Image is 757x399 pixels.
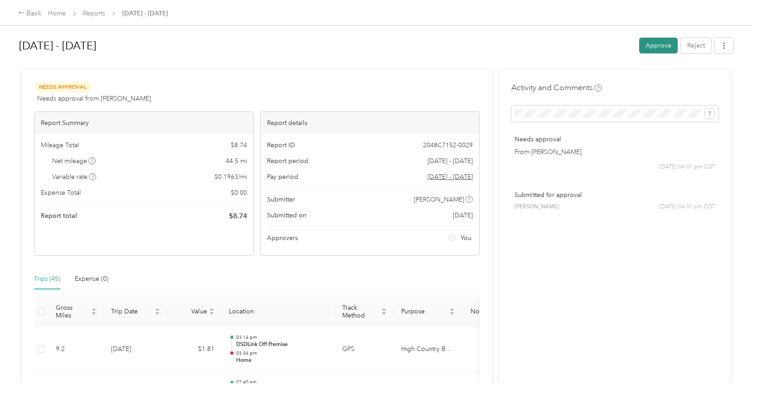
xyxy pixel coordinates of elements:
td: $1.81 [167,327,222,372]
span: 2048C7152-0029 [423,140,473,150]
iframe: Everlance-gr Chat Button Frame [706,348,757,399]
p: DSDLink Off Premise [236,341,328,349]
span: caret-down [91,311,97,316]
p: 07:40 am [236,379,328,385]
span: Submitter [267,195,295,204]
span: Submitted on [267,211,306,220]
span: Trip Date [111,308,153,315]
span: caret-up [155,307,160,312]
span: caret-down [449,311,455,316]
span: [PERSON_NAME] [514,203,559,211]
button: Reject [681,38,711,53]
th: Notes [462,297,496,327]
div: Back [18,8,42,19]
span: [DATE] 04:01 pm CDT [660,163,715,171]
span: Approvers [267,233,298,243]
span: Purpose [401,308,447,315]
span: $ 0.00 [231,188,247,197]
div: Report details [261,112,480,134]
p: Needs approval [514,135,715,144]
span: [DATE] 04:01 pm CDT [660,203,715,211]
div: Report Summary [34,112,253,134]
th: Track Method [335,297,394,327]
p: 03:14 pm [236,334,328,341]
h1: Aug 1 - 31, 2025 [19,35,633,57]
th: Value [167,297,222,327]
span: Report total [41,211,77,221]
span: caret-up [209,307,214,312]
div: Trips (45) [34,274,60,284]
a: Reports [83,10,105,17]
span: [PERSON_NAME] [414,195,464,204]
span: caret-up [381,307,387,312]
span: Track Method [342,304,379,319]
span: Report ID [267,140,295,150]
p: From [PERSON_NAME] [514,147,715,157]
td: High Country Beverage [394,327,462,372]
span: caret-down [155,311,160,316]
span: Needs approval from [PERSON_NAME] [37,94,151,103]
th: Trip Date [104,297,167,327]
button: Approve [639,38,678,53]
td: GPS [335,327,394,372]
span: [DATE] [453,211,473,220]
span: Mileage Total [41,140,79,150]
span: caret-up [91,307,97,312]
span: Gross Miles [56,304,89,319]
span: caret-down [381,311,387,316]
span: Value [175,308,207,315]
th: Purpose [394,297,462,327]
td: [DATE] [104,327,167,372]
span: You [461,233,471,243]
span: $ 0.1963 / mi [214,172,247,182]
span: Go to pay period [427,172,473,182]
span: $ 8.74 [231,140,247,150]
span: Variable rate [52,172,97,182]
span: Report period [267,156,308,166]
p: Submitted for approval [514,190,715,200]
span: caret-up [449,307,455,312]
span: $ 8.74 [229,211,247,221]
div: Expense (0) [75,274,108,284]
h4: Activity and Comments [511,82,602,93]
span: Net mileage [52,156,96,166]
span: Needs Approval [34,82,91,92]
td: 9.2 [49,327,104,372]
span: [DATE] - [DATE] [122,9,168,18]
p: Home [236,356,328,365]
th: Location [222,297,335,327]
p: 03:34 pm [236,350,328,356]
span: 44.5 mi [226,156,247,166]
span: [DATE] - [DATE] [427,156,473,166]
th: Gross Miles [49,297,104,327]
a: Home [48,10,66,17]
span: Expense Total [41,188,81,197]
span: caret-down [209,311,214,316]
span: Pay period [267,172,298,182]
